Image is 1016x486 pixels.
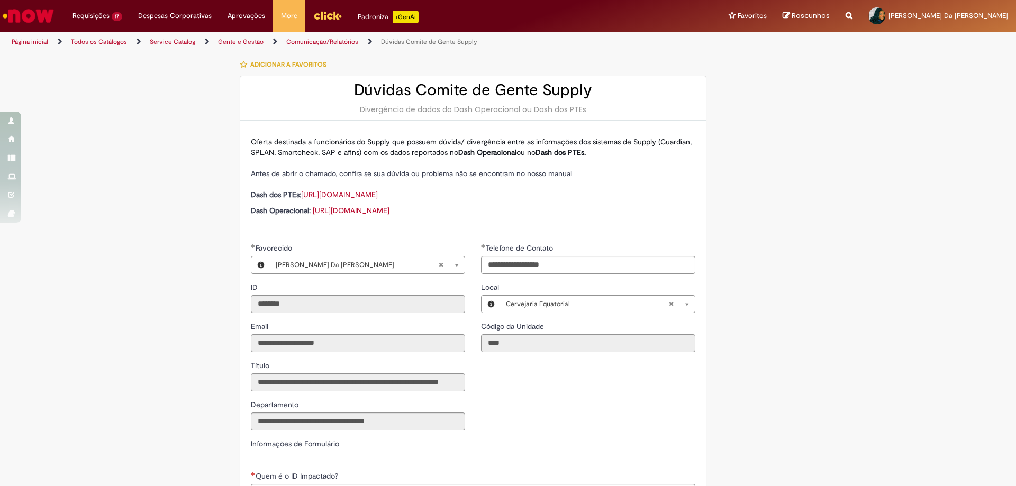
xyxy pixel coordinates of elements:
span: Aprovações [228,11,265,21]
span: Rascunhos [792,11,830,21]
a: [URL][DOMAIN_NAME] [301,190,378,199]
span: Telefone de Contato [486,243,555,253]
span: [PERSON_NAME] Da [PERSON_NAME] [276,256,438,273]
span: Necessários [251,472,256,476]
a: Página inicial [12,38,48,46]
a: Dúvidas Comite de Gente Supply [381,38,477,46]
span: Requisições [72,11,110,21]
span: Obrigatório Preenchido [251,244,256,248]
span: More [281,11,297,21]
input: Departamento [251,412,465,430]
a: Todos os Catálogos [71,38,127,46]
input: Telefone de Contato [481,256,695,274]
strong: Dash Operacional: [251,206,311,215]
a: Service Catalog [150,38,195,46]
a: Gente e Gestão [218,38,264,46]
a: Cervejaria EquatorialLimpar campo Local [501,296,695,313]
div: Padroniza [358,11,419,23]
span: Favorecido, Marinete Sousa Da Silva Reis [256,243,294,253]
span: Cervejaria Equatorial [506,296,668,313]
strong: Dash dos PTEs. [536,148,586,157]
img: ServiceNow [1,5,56,26]
span: Somente leitura - Código da Unidade [481,322,546,331]
button: Local, Visualizar este registro Cervejaria Equatorial [482,296,501,313]
strong: Dash dos PTEs: [251,190,301,199]
label: Somente leitura - ID [251,282,260,292]
img: click_logo_yellow_360x200.png [313,7,342,23]
span: Somente leitura - Email [251,322,270,331]
label: Somente leitura - Email [251,321,270,332]
strong: Dash Operacional [458,148,516,157]
button: Favorecido, Visualizar este registro Marinete Sousa Da Silva Reis [251,256,270,273]
span: Antes de abrir o chamado, confira se sua dúvida ou problema não se encontram no nosso manual [251,169,572,178]
ul: Trilhas de página [8,32,669,52]
span: 17 [112,12,122,21]
span: [PERSON_NAME] Da [PERSON_NAME] [888,11,1008,20]
span: Oferta destinada a funcionários do Supply que possuem dúvida/ divergência entre as informações do... [251,137,692,157]
span: Local [481,282,501,292]
label: Somente leitura - Código da Unidade [481,321,546,332]
label: Somente leitura - Departamento [251,399,301,410]
a: Comunicação/Relatórios [286,38,358,46]
span: Favoritos [738,11,767,21]
abbr: Limpar campo Local [663,296,679,313]
a: [PERSON_NAME] Da [PERSON_NAME]Limpar campo Favorecido [270,256,465,273]
input: ID [251,295,465,313]
h2: Dúvidas Comite de Gente Supply [251,81,695,99]
input: Email [251,334,465,352]
label: Somente leitura - Título [251,360,271,371]
span: Despesas Corporativas [138,11,212,21]
input: Código da Unidade [481,334,695,352]
label: Informações de Formulário [251,439,339,448]
span: Somente leitura - ID [251,282,260,292]
p: +GenAi [393,11,419,23]
span: Adicionar a Favoritos [250,60,326,69]
div: Divergência de dados do Dash Operacional ou Dash dos PTEs [251,104,695,115]
a: Rascunhos [783,11,830,21]
span: Somente leitura - Título [251,361,271,370]
a: [URL][DOMAIN_NAME] [313,206,389,215]
abbr: Limpar campo Favorecido [433,256,449,273]
input: Título [251,373,465,391]
span: Quem é o ID Impactado? [256,471,340,481]
button: Adicionar a Favoritos [240,53,332,76]
span: Obrigatório Preenchido [481,244,486,248]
